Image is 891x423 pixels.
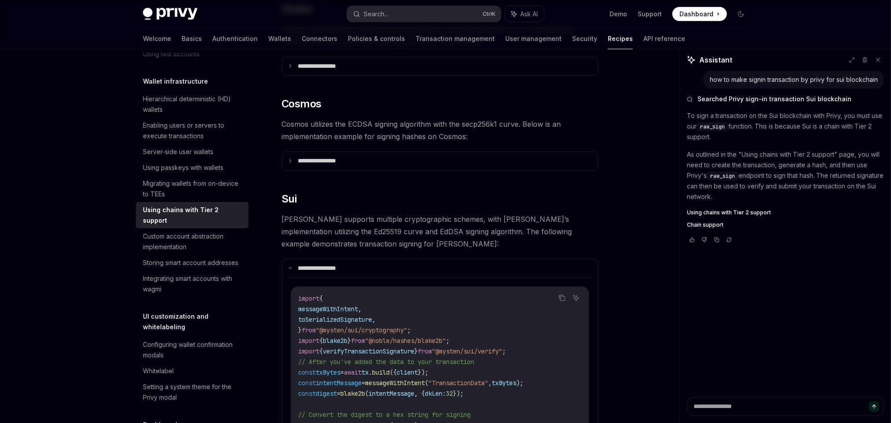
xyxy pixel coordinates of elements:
[212,28,258,49] a: Authentication
[365,337,446,345] span: "@noble/hashes/blake2b"
[143,273,243,294] div: Integrating smart accounts with wagmi
[687,110,884,142] p: To sign a transaction on the Sui blockchain with Privy, you must use our function. This is becaus...
[302,326,316,334] span: from
[428,379,488,387] span: "TransactionData"
[492,379,516,387] span: txBytes
[347,6,501,22] button: Search...CtrlK
[298,358,474,366] span: // After you've added the data to your transaction
[136,202,248,228] a: Using chains with Tier 2 support
[143,94,243,115] div: Hierarchical deterministic (HD) wallets
[369,368,372,376] span: .
[397,368,418,376] span: client
[319,347,323,355] span: {
[687,209,771,216] span: Using chains with Tier 2 support
[687,209,884,216] a: Using chains with Tier 2 support
[298,411,471,419] span: // Convert the digest to a hex string for signing
[610,10,627,18] a: Demo
[687,95,884,103] button: Searched Privy sign-in transaction Sui blockchain
[143,162,223,173] div: Using passkeys with wallets
[298,326,302,334] span: }
[364,9,388,19] div: Search...
[372,368,390,376] span: build
[136,91,248,118] a: Hierarchical deterministic (HD) wallets
[608,28,633,49] a: Recipes
[298,337,319,345] span: import
[344,368,362,376] span: await
[136,118,248,144] a: Enabling users or servers to execute transactions
[348,28,405,49] a: Policies & controls
[143,205,243,226] div: Using chains with Tier 2 support
[143,147,213,157] div: Server-side user wallets
[446,390,453,397] span: 32
[416,28,495,49] a: Transaction management
[362,379,365,387] span: =
[643,28,685,49] a: API reference
[372,316,376,324] span: ,
[710,75,878,84] div: how to make signin transaction by privy for sui blockchain
[302,28,337,49] a: Connectors
[143,311,248,332] h5: UI customization and whitelabeling
[638,10,662,18] a: Support
[143,178,243,199] div: Migrating wallets from on-device to TEEs
[358,305,362,313] span: ,
[281,97,321,111] span: Cosmos
[136,160,248,176] a: Using passkeys with wallets
[516,379,523,387] span: );
[143,8,197,20] img: dark logo
[298,305,358,313] span: messageWithIntent
[734,7,748,21] button: Toggle dark mode
[425,390,446,397] span: dkLen:
[337,390,340,397] span: =
[488,379,492,387] span: ,
[298,379,316,387] span: const
[136,176,248,202] a: Migrating wallets from on-device to TEEs
[319,337,323,345] span: {
[687,149,884,202] p: As outlined in the "Using chains with Tier 2 support" page, you will need to create the transacti...
[340,368,344,376] span: =
[281,118,599,143] span: Cosmos utilizes the ECDSA signing algorithm with the secp256k1 curve. Below is an implementation ...
[143,231,243,252] div: Custom account abstraction implementation
[672,7,727,21] a: Dashboard
[340,390,365,397] span: blake2b
[281,213,599,250] span: [PERSON_NAME] supports multiple cryptographic schemes, with [PERSON_NAME]’s implementation utiliz...
[143,28,171,49] a: Welcome
[699,55,732,65] span: Assistant
[502,347,506,355] span: ;
[390,368,397,376] span: ({
[298,347,319,355] span: import
[143,382,243,403] div: Setting a system theme for the Privy modal
[143,339,243,360] div: Configuring wallet confirmation modals
[432,347,502,355] span: "@mysten/sui/verify"
[687,221,884,228] a: Chain support
[505,6,544,22] button: Ask AI
[136,379,248,405] a: Setting a system theme for the Privy modal
[572,28,597,49] a: Security
[446,337,449,345] span: ;
[687,221,723,228] span: Chain support
[143,76,208,87] h5: Wallet infrastructure
[316,326,407,334] span: "@mysten/sui/cryptography"
[869,401,880,412] button: Send message
[136,271,248,297] a: Integrating smart accounts with wagmi
[570,292,582,304] button: Ask AI
[136,144,248,160] a: Server-side user wallets
[298,316,372,324] span: toSerializedSignature
[365,379,425,387] span: messageWithIntent
[136,363,248,379] a: Whitelabel
[298,368,316,376] span: const
[520,10,538,18] span: Ask AI
[323,337,347,345] span: blake2b
[323,347,414,355] span: verifyTransactionSignature
[347,337,351,345] span: }
[505,28,562,49] a: User management
[143,257,238,268] div: Storing smart account addresses
[316,379,362,387] span: intentMessage
[556,292,568,304] button: Copy the contents from the code block
[418,368,428,376] span: });
[710,173,735,180] span: raw_sign
[268,28,291,49] a: Wallets
[365,390,369,397] span: (
[414,347,418,355] span: }
[407,326,411,334] span: ;
[143,366,174,376] div: Whitelabel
